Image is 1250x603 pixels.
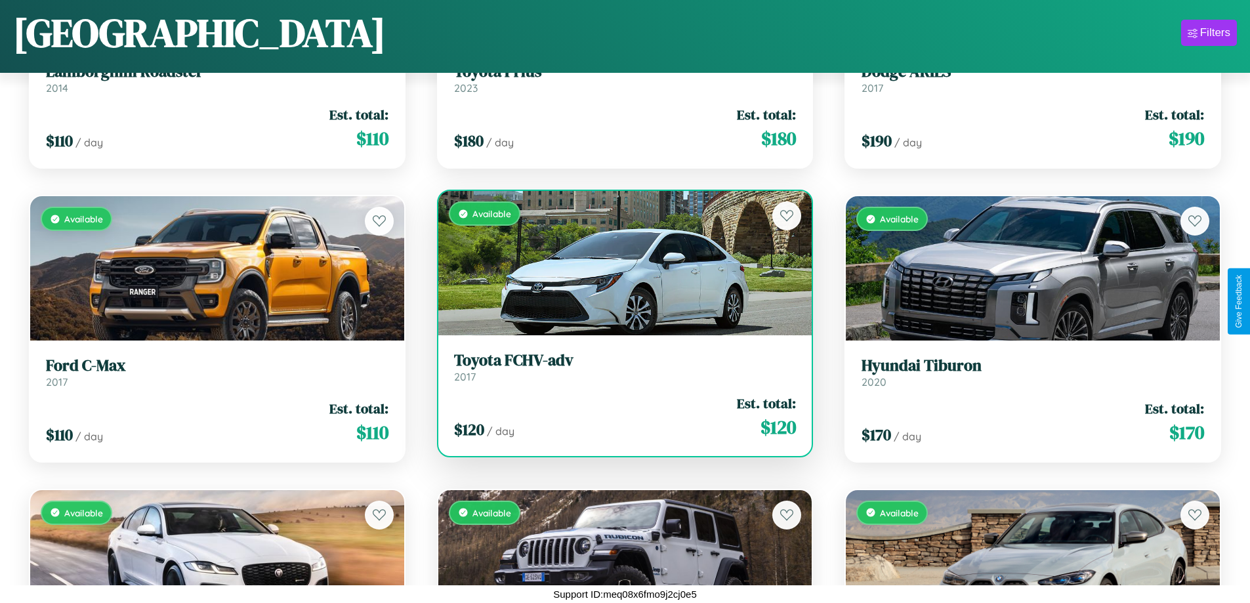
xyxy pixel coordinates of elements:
[862,375,886,388] span: 2020
[454,351,797,370] h3: Toyota FCHV-adv
[13,6,386,60] h1: [GEOGRAPHIC_DATA]
[760,414,796,440] span: $ 120
[46,356,388,375] h3: Ford C-Max
[894,430,921,443] span: / day
[329,105,388,124] span: Est. total:
[862,62,1204,94] a: Dodge ARIES2017
[454,351,797,383] a: Toyota FCHV-adv2017
[486,136,514,149] span: / day
[1169,419,1204,446] span: $ 170
[64,507,103,518] span: Available
[862,130,892,152] span: $ 190
[46,424,73,446] span: $ 110
[454,130,484,152] span: $ 180
[1145,399,1204,418] span: Est. total:
[862,424,891,446] span: $ 170
[880,507,919,518] span: Available
[737,394,796,413] span: Est. total:
[553,585,696,603] p: Support ID: meq08x6fmo9j2cj0e5
[1169,125,1204,152] span: $ 190
[862,81,883,94] span: 2017
[46,81,68,94] span: 2014
[454,81,478,94] span: 2023
[862,356,1204,388] a: Hyundai Tiburon2020
[329,399,388,418] span: Est. total:
[46,130,73,152] span: $ 110
[46,375,68,388] span: 2017
[1200,26,1230,39] div: Filters
[454,370,476,383] span: 2017
[1181,20,1237,46] button: Filters
[1234,275,1243,328] div: Give Feedback
[487,425,514,438] span: / day
[46,356,388,388] a: Ford C-Max2017
[880,213,919,224] span: Available
[454,62,797,94] a: Toyota Prius2023
[75,136,103,149] span: / day
[472,507,511,518] span: Available
[761,125,796,152] span: $ 180
[472,208,511,219] span: Available
[1145,105,1204,124] span: Est. total:
[356,125,388,152] span: $ 110
[737,105,796,124] span: Est. total:
[46,62,388,94] a: Lamborghini Roadster2014
[64,213,103,224] span: Available
[356,419,388,446] span: $ 110
[862,356,1204,375] h3: Hyundai Tiburon
[894,136,922,149] span: / day
[454,419,484,440] span: $ 120
[75,430,103,443] span: / day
